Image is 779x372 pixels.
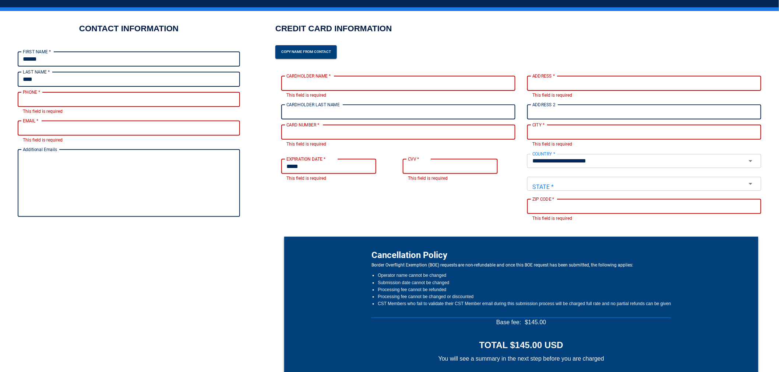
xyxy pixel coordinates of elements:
[286,141,510,148] p: This field is required
[378,293,671,300] li: Processing fee cannot be changed or discounted
[378,272,671,279] li: Operator name cannot be changed
[23,89,40,95] label: PHONE *
[79,23,179,34] h2: CONTACT INFORMATION
[286,92,510,99] p: This field is required
[532,215,756,222] p: This field is required
[378,286,671,293] li: Processing fee cannot be refunded
[23,218,235,225] p: Up to X email addresses separated by a comma
[496,318,521,327] span: Base fee:
[371,248,671,262] p: Cancellation Policy
[742,179,759,189] button: Open
[286,122,320,128] label: CARD NUMBER *
[23,69,50,75] label: LAST NAME *
[286,175,385,182] p: This field is required
[23,108,235,115] p: This field is required
[275,45,337,59] button: Copy name from contact
[532,196,554,202] label: ZIP CODE *
[371,262,671,269] span: Border Overflight Exemption (BOE) requests are non-refundable and once this BOE request has been ...
[532,122,545,128] label: CITY *
[23,146,57,153] label: Additional Emails
[525,318,546,327] span: $ 145.00
[275,23,392,37] h2: CREDIT CARD INFORMATION
[23,137,235,144] p: This field is required
[286,156,326,162] label: EXPIRATION DATE *
[438,354,604,363] span: You will see a summary in the next step before you are charged
[532,92,756,99] p: This field is required
[378,300,671,307] li: CST Members who fail to validate their CST Member email during this submission process will be ch...
[532,101,556,108] label: ADDRESS 2
[479,339,563,351] h4: TOTAL $145.00 USD
[532,141,756,148] p: This field is required
[378,279,671,286] li: Submission date cannot be changed
[532,73,555,79] label: ADDRESS *
[532,151,555,157] label: COUNTRY *
[23,118,39,124] label: EMAIL *
[408,156,419,162] label: CVV *
[742,156,759,166] button: Open
[286,101,340,108] label: CARDHOLDER LAST NAME
[286,73,331,79] label: CARDHOLDER NAME *
[23,49,51,55] label: FIRST NAME *
[408,175,507,182] p: This field is required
